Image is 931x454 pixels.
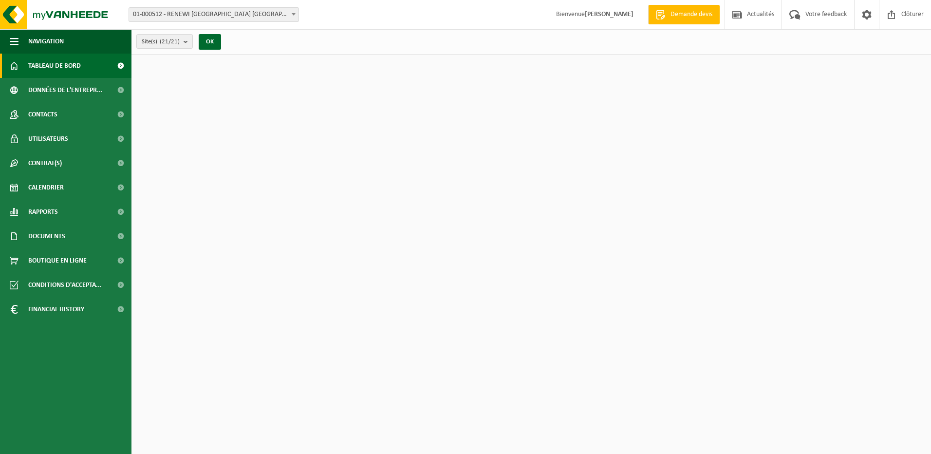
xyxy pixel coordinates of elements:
[28,273,102,297] span: Conditions d'accepta...
[28,54,81,78] span: Tableau de bord
[28,175,64,200] span: Calendrier
[28,224,65,248] span: Documents
[136,34,193,49] button: Site(s)(21/21)
[160,38,180,45] count: (21/21)
[28,248,87,273] span: Boutique en ligne
[28,127,68,151] span: Utilisateurs
[28,102,57,127] span: Contacts
[199,34,221,50] button: OK
[28,29,64,54] span: Navigation
[585,11,633,18] strong: [PERSON_NAME]
[28,151,62,175] span: Contrat(s)
[28,78,103,102] span: Données de l'entrepr...
[668,10,715,19] span: Demande devis
[129,7,299,22] span: 01-000512 - RENEWI BELGIUM NV - LOMMEL
[648,5,720,24] a: Demande devis
[142,35,180,49] span: Site(s)
[129,8,298,21] span: 01-000512 - RENEWI BELGIUM NV - LOMMEL
[28,200,58,224] span: Rapports
[28,297,84,322] span: Financial History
